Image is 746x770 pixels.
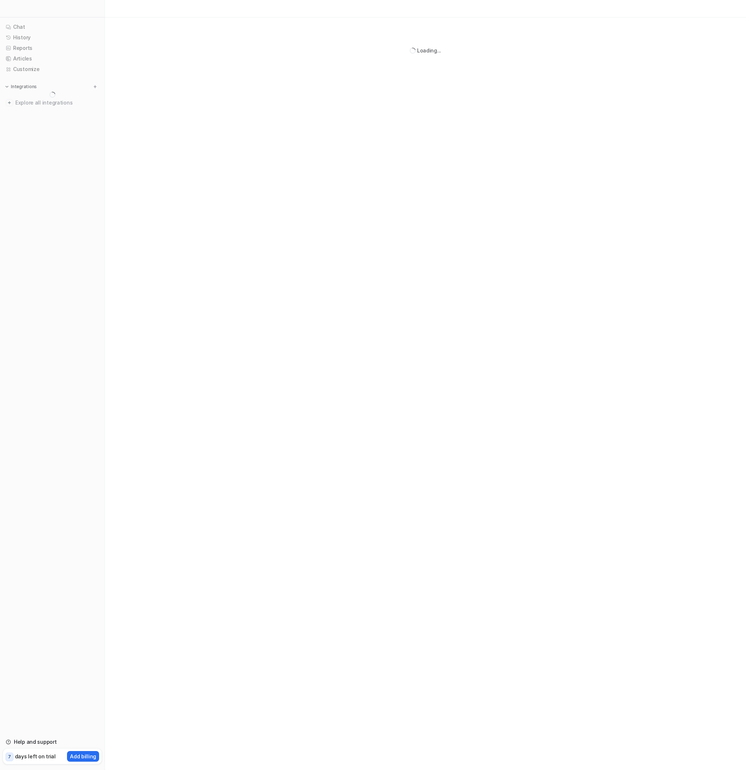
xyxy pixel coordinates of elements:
[15,97,99,109] span: Explore all integrations
[3,83,39,90] button: Integrations
[93,84,98,89] img: menu_add.svg
[3,98,102,108] a: Explore all integrations
[15,753,56,760] p: days left on trial
[11,84,37,90] p: Integrations
[70,753,96,760] p: Add billing
[3,43,102,53] a: Reports
[3,22,102,32] a: Chat
[8,754,11,760] p: 7
[3,54,102,64] a: Articles
[3,64,102,74] a: Customize
[67,751,99,762] button: Add billing
[6,99,13,106] img: explore all integrations
[3,737,102,747] a: Help and support
[4,84,9,89] img: expand menu
[3,32,102,43] a: History
[417,47,441,54] div: Loading...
